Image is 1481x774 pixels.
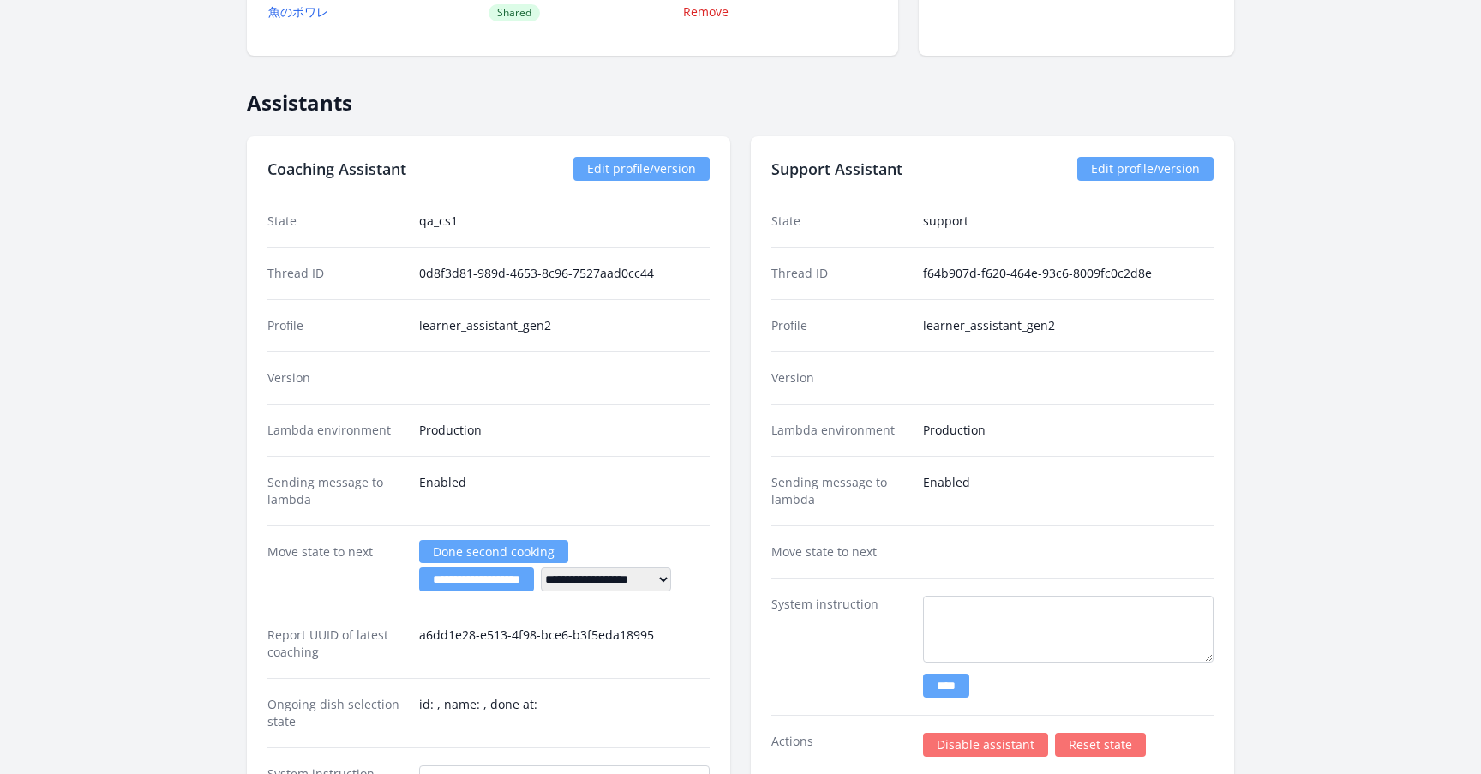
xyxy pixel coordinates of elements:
[771,474,909,508] dt: Sending message to lambda
[923,474,1214,508] dd: Enabled
[419,474,710,508] dd: Enabled
[419,696,710,730] dd: id: , name: , done at:
[771,317,909,334] dt: Profile
[268,3,328,20] a: 魚のポワレ
[267,369,405,387] dt: Version
[267,543,405,591] dt: Move state to next
[267,265,405,282] dt: Thread ID
[923,422,1214,439] dd: Production
[419,317,710,334] dd: learner_assistant_gen2
[923,265,1214,282] dd: f64b907d-f620-464e-93c6-8009fc0c2d8e
[419,627,710,661] dd: a6dd1e28-e513-4f98-bce6-b3f5eda18995
[1055,733,1146,757] a: Reset state
[419,540,568,563] a: Done second cooking
[771,213,909,230] dt: State
[1077,157,1214,181] a: Edit profile/version
[419,265,710,282] dd: 0d8f3d81-989d-4653-8c96-7527aad0cc44
[419,213,710,230] dd: qa_cs1
[419,422,710,439] dd: Production
[771,265,909,282] dt: Thread ID
[247,76,1234,116] h2: Assistants
[771,733,909,757] dt: Actions
[267,422,405,439] dt: Lambda environment
[267,213,405,230] dt: State
[771,369,909,387] dt: Version
[267,157,406,181] h2: Coaching Assistant
[267,627,405,661] dt: Report UUID of latest coaching
[923,733,1048,757] a: Disable assistant
[923,317,1214,334] dd: learner_assistant_gen2
[771,157,902,181] h2: Support Assistant
[489,4,540,21] span: Shared
[923,213,1214,230] dd: support
[267,474,405,508] dt: Sending message to lambda
[267,696,405,730] dt: Ongoing dish selection state
[771,543,909,561] dt: Move state to next
[573,157,710,181] a: Edit profile/version
[771,596,909,698] dt: System instruction
[267,317,405,334] dt: Profile
[683,3,729,20] a: Remove
[771,422,909,439] dt: Lambda environment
